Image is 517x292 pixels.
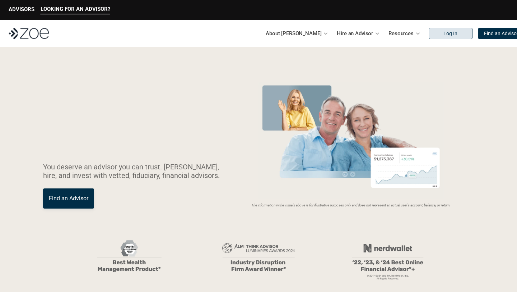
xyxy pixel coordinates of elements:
span: with a Financial Advisor [43,104,188,155]
p: ADVISORS [9,6,34,13]
p: LOOKING FOR AN ADVISOR? [41,6,110,12]
p: Hire an Advisor [337,28,373,39]
p: Log In [443,31,457,37]
p: You deserve an advisor you can trust. [PERSON_NAME], hire, and invest with vetted, fiduciary, fin... [43,163,228,180]
p: Find an Advisor [49,195,88,202]
em: The information in the visuals above is for illustrative purposes only and does not represent an ... [251,203,451,207]
a: Find an Advisor [43,188,94,209]
p: About [PERSON_NAME] [266,28,321,39]
span: Grow Your Wealth [43,79,203,107]
p: Resources [388,28,414,39]
a: Log In [429,28,472,39]
img: Zoe Financial Hero Image [255,82,447,199]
